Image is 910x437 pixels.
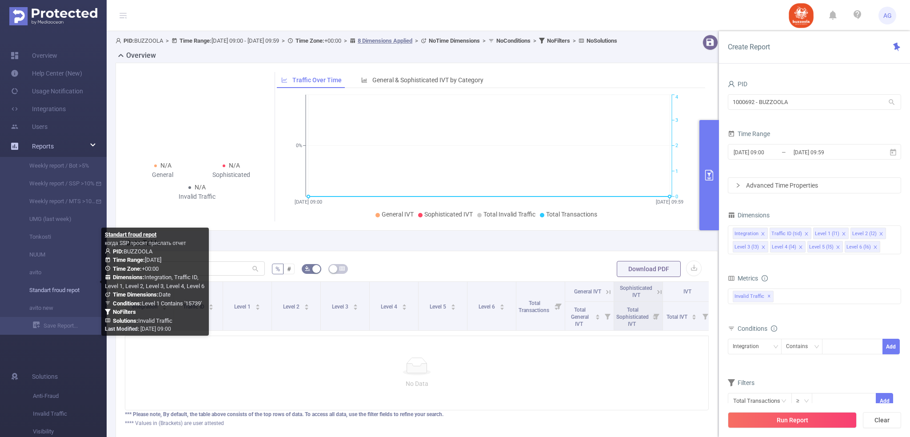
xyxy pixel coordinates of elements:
[305,266,310,271] i: icon: bg-colors
[358,37,412,44] u: 8 Dimensions Applied
[402,306,407,309] i: icon: caret-down
[761,232,765,237] i: icon: close
[402,303,407,305] i: icon: caret-up
[499,303,504,305] i: icon: caret-up
[793,146,865,158] input: End date
[296,143,302,149] tspan: 0%
[209,303,214,305] i: icon: caret-up
[18,264,96,281] a: avito
[353,303,358,308] div: Sort
[32,368,58,385] span: Solutions
[353,303,358,305] i: icon: caret-up
[692,313,697,316] i: icon: caret-up
[11,47,57,64] a: Overview
[767,291,771,302] span: ✕
[429,37,480,44] b: No Time Dimensions
[762,275,768,281] i: icon: info-circle
[656,199,683,205] tspan: [DATE] 09:59
[616,307,649,327] span: Total Sophisticated IVT
[496,37,531,44] b: No Conditions
[531,37,539,44] span: >
[209,306,214,309] i: icon: caret-down
[33,405,107,423] span: Invalid Traffic
[18,281,96,299] a: Standart froud repot
[734,241,759,253] div: Level 3 (l3)
[116,37,617,44] span: BUZZOOLA [DATE] 09:00 - [DATE] 09:59 +00:00
[728,275,758,282] span: Metrics
[451,303,455,305] i: icon: caret-up
[771,325,777,332] i: icon: info-circle
[499,306,504,309] i: icon: caret-down
[675,194,678,200] tspan: 0
[595,313,600,316] i: icon: caret-up
[519,300,551,313] span: Total Transactions
[381,304,399,310] span: Level 4
[882,339,900,354] button: Add
[287,265,291,273] span: #
[295,37,324,44] b: Time Zone:
[595,313,600,318] div: Sort
[18,210,96,228] a: UMG (last week)
[105,274,204,289] span: Integration, Traffic ID, Level 1, Level 2, Level 3, Level 4, Level 6
[105,240,186,246] span: когда SSP просят прислать отчет
[733,146,805,158] input: Start date
[842,232,846,237] i: icon: close
[728,178,901,193] div: icon: rightAdvanced Time Properties
[735,183,741,188] i: icon: right
[770,228,811,239] li: Traffic ID (tid)
[815,228,839,240] div: Level 1 (l1)
[32,137,54,155] a: Reports
[292,76,342,84] span: Traffic Over Time
[124,37,134,44] b: PID:
[18,175,96,192] a: Weekly report / SSP >10%
[11,118,48,136] a: Users
[113,291,159,298] b: Time Dimensions :
[113,317,138,324] b: Solutions :
[304,303,309,305] i: icon: caret-up
[430,304,447,310] span: Level 5
[113,248,124,255] b: PID:
[728,212,770,219] span: Dimensions
[650,302,663,330] i: Filter menu
[18,192,96,210] a: Weekly report / MTS >10%
[479,304,496,310] span: Level 6
[281,77,287,83] i: icon: line-chart
[813,228,849,239] li: Level 1 (l1)
[728,80,747,88] span: PID
[113,291,171,298] span: Date
[683,289,691,295] span: IVT
[113,257,145,263] b: Time Range:
[772,241,796,253] div: Level 4 (l4)
[499,303,505,308] div: Sort
[574,289,601,295] span: General IVT
[304,306,309,309] i: icon: caret-down
[402,303,407,308] div: Sort
[382,211,414,218] span: General IVT
[113,300,142,307] b: Conditions :
[798,245,803,250] i: icon: close
[105,248,204,324] span: BUZZOOLA [DATE] +00:00
[11,82,83,100] a: Usage Notification
[234,304,252,310] span: Level 1
[33,387,107,405] span: Anti-Fraud
[483,211,535,218] span: Total Invalid Traffic
[728,379,754,386] span: Filters
[18,299,96,317] a: avito new
[809,241,834,253] div: Level 5 (l5)
[332,304,350,310] span: Level 3
[412,37,421,44] span: >
[699,302,711,330] i: Filter menu
[876,393,893,409] button: Add
[341,37,350,44] span: >
[601,302,614,330] i: Filter menu
[675,117,678,123] tspan: 3
[675,168,678,174] tspan: 1
[132,379,701,389] p: No Data
[105,326,171,332] span: [DATE] 09:00
[126,50,156,61] h2: Overview
[105,326,139,332] b: Last Modified:
[667,314,689,320] span: Total IVT
[691,313,697,318] div: Sort
[279,37,287,44] span: >
[113,274,144,281] b: Dimensions :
